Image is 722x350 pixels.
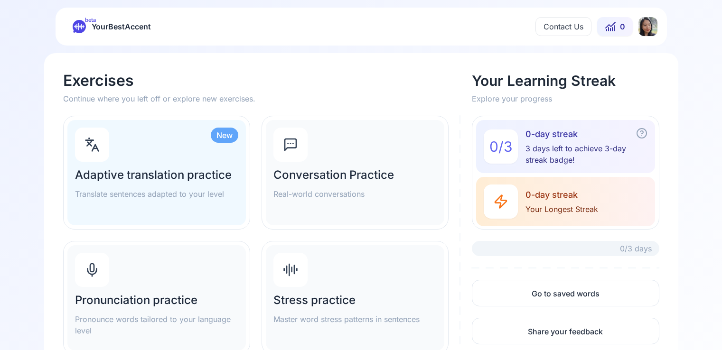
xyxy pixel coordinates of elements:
span: YourBestAccent [92,20,151,33]
p: Explore your progress [472,93,659,104]
span: beta [85,16,96,24]
img: PB [638,17,657,36]
p: Pronounce words tailored to your language level [75,313,238,336]
h2: Stress practice [273,293,437,308]
span: 0-day streak [525,188,598,202]
span: 0 [620,21,625,32]
span: 0/3 days [620,243,652,254]
p: Master word stress patterns in sentences [273,313,437,325]
span: 3 days left to achieve 3-day streak badge! [525,143,647,166]
p: Continue where you left off or explore new exercises. [63,93,461,104]
h2: Your Learning Streak [472,72,659,89]
span: 0-day streak [525,128,647,141]
button: 0 [597,17,633,36]
a: betaYourBestAccent [65,20,159,33]
h2: Adaptive translation practice [75,167,238,183]
button: Contact Us [535,17,591,36]
p: Real-world conversations [273,188,437,200]
div: New [211,128,238,143]
span: Your Longest Streak [525,203,598,215]
a: NewAdaptive translation practiceTranslate sentences adapted to your level [63,116,250,230]
h2: Pronunciation practice [75,293,238,308]
a: Go to saved words [472,280,659,306]
a: Conversation PracticeReal-world conversations [262,116,449,230]
h1: Exercises [63,72,461,89]
a: Share your feedback [472,318,659,344]
p: Translate sentences adapted to your level [75,188,238,200]
h2: Conversation Practice [273,167,437,183]
span: 0 / 3 [489,138,513,155]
